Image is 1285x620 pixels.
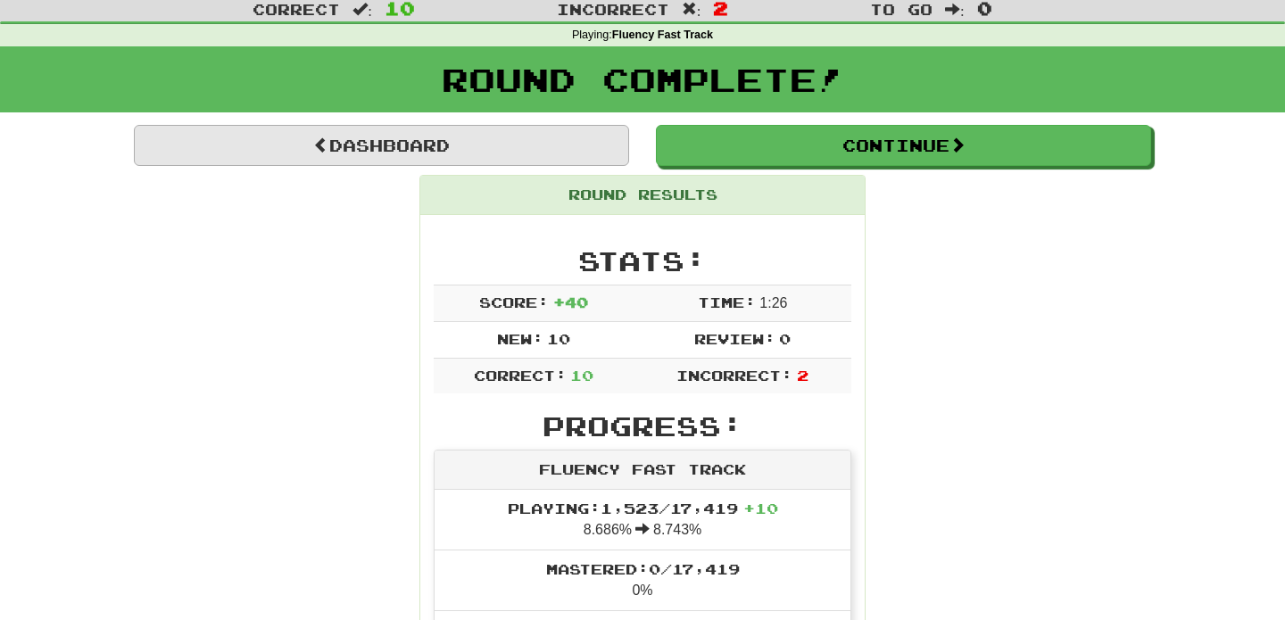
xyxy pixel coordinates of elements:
span: + 10 [743,500,778,517]
span: Mastered: 0 / 17,419 [546,560,740,577]
button: Continue [656,125,1151,166]
span: : [945,2,965,17]
span: Review: [694,330,775,347]
li: 0% [435,550,850,611]
span: + 40 [553,293,588,310]
a: Dashboard [134,125,629,166]
strong: Fluency Fast Track [612,29,713,41]
span: Playing: 1,523 / 17,419 [508,500,778,517]
h1: Round Complete! [6,62,1279,97]
span: 1 : 26 [759,295,787,310]
span: 0 [779,330,791,347]
span: Correct: [474,367,567,384]
h2: Stats: [434,246,851,276]
span: 10 [547,330,570,347]
h2: Progress: [434,411,851,441]
span: 2 [797,367,808,384]
span: New: [497,330,543,347]
span: 10 [570,367,593,384]
span: Score: [479,293,549,310]
span: Time: [698,293,756,310]
div: Round Results [420,176,865,215]
span: : [682,2,701,17]
span: Incorrect: [676,367,792,384]
div: Fluency Fast Track [435,451,850,490]
li: 8.686% 8.743% [435,490,850,550]
span: : [352,2,372,17]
